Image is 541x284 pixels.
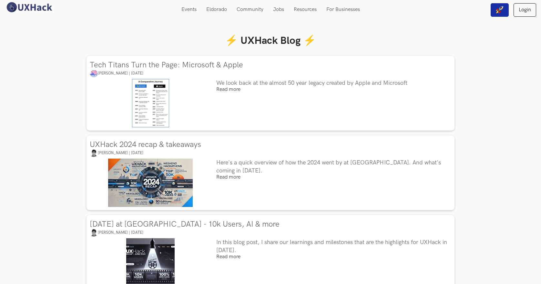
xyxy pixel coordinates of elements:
[132,79,169,127] img: Product logo
[177,3,201,16] a: Events
[225,34,316,47] strong: ⚡️ UXHack Blog ⚡️
[496,6,504,14] img: rocket
[98,151,143,155] span: [PERSON_NAME] | [DATE]
[216,174,240,180] span: Read more
[90,69,98,77] img: tmpkuug09j6
[232,3,268,16] a: Community
[216,254,240,260] span: Read more
[90,140,454,149] h3: UXHack 2024 recap & takeaways
[216,86,240,93] span: Read more
[98,230,143,235] span: [PERSON_NAME] | [DATE]
[98,71,143,76] span: [PERSON_NAME] | [DATE]
[514,3,536,17] a: Login
[90,149,98,157] img: tmphy5_8u7n
[90,229,98,237] img: tmphy5_8u7n
[322,3,365,16] a: For Businesses
[90,61,454,69] h3: Tech Titans Turn the Page: Microsoft & Apple
[201,3,232,16] a: Eldorado
[268,3,289,16] a: Jobs
[108,159,193,207] img: Product logo
[90,220,454,229] h3: [DATE] at [GEOGRAPHIC_DATA] - 10k Users, AI & more
[5,2,53,13] img: UXHack logo
[216,79,450,87] h4: We look back at the almost 50 year legacy created by Apple and Microsoft
[216,238,450,254] h4: In this blog post, I share our learnings and milestones that are the highlights for UXHack in [DA...
[216,159,450,175] h4: Here's a quick overview of how the 2024 went by at [GEOGRAPHIC_DATA]. And what's coming in [DATE].
[289,3,322,16] a: Resources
